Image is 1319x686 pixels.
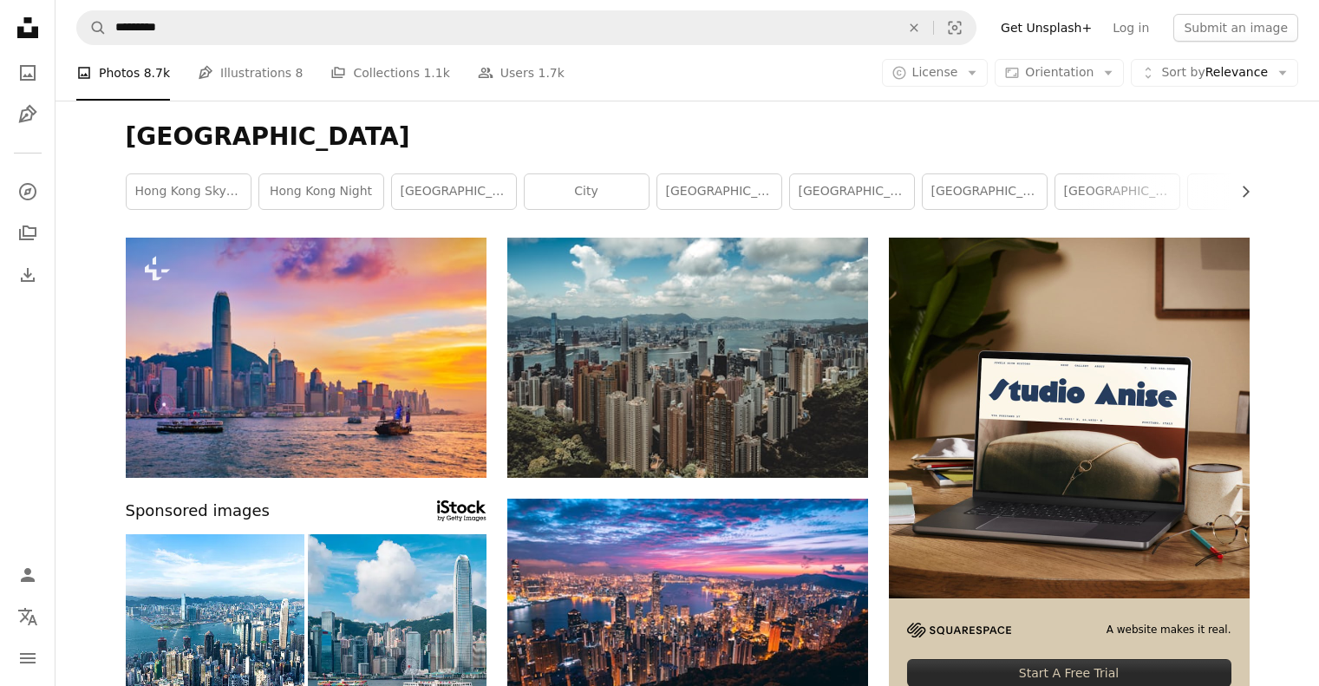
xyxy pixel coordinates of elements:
[478,45,565,101] a: Users 1.7k
[1230,174,1250,209] button: scroll list to the right
[1102,14,1159,42] a: Log in
[907,623,1011,637] img: file-1705255347840-230a6ab5bca9image
[507,604,868,619] a: aerial photography of city buildings
[10,56,45,90] a: Photos
[882,59,989,87] button: License
[77,11,107,44] button: Search Unsplash
[990,14,1102,42] a: Get Unsplash+
[126,499,270,524] span: Sponsored images
[10,258,45,292] a: Download History
[525,174,649,209] a: city
[1025,65,1094,79] span: Orientation
[127,174,251,209] a: hong kong skyline
[1131,59,1298,87] button: Sort byRelevance
[10,216,45,251] a: Collections
[1161,65,1205,79] span: Sort by
[912,65,958,79] span: License
[1107,623,1231,637] span: A website makes it real.
[895,11,933,44] button: Clear
[10,641,45,676] button: Menu
[10,174,45,209] a: Explore
[507,350,868,365] a: aerial view of cityscape
[198,45,303,101] a: Illustrations 8
[76,10,976,45] form: Find visuals sitewide
[934,11,976,44] button: Visual search
[126,121,1250,153] h1: [GEOGRAPHIC_DATA]
[10,599,45,634] button: Language
[1188,174,1312,209] a: china
[790,174,914,209] a: [GEOGRAPHIC_DATA]
[1161,64,1268,82] span: Relevance
[657,174,781,209] a: [GEOGRAPHIC_DATA]
[1173,14,1298,42] button: Submit an image
[423,63,449,82] span: 1.1k
[126,238,486,478] img: Hong Kong skyline cityscape downtown skyscrapers over Victoria Harbour in the evening with ferry ...
[392,174,516,209] a: [GEOGRAPHIC_DATA]
[259,174,383,209] a: hong kong night
[10,558,45,592] a: Log in / Sign up
[995,59,1124,87] button: Orientation
[10,97,45,132] a: Illustrations
[889,238,1250,598] img: file-1705123271268-c3eaf6a79b21image
[330,45,449,101] a: Collections 1.1k
[1055,174,1179,209] a: [GEOGRAPHIC_DATA]
[539,63,565,82] span: 1.7k
[296,63,304,82] span: 8
[923,174,1047,209] a: [GEOGRAPHIC_DATA]
[126,350,486,365] a: Hong Kong skyline cityscape downtown skyscrapers over Victoria Harbour in the evening with ferry ...
[507,238,868,478] img: aerial view of cityscape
